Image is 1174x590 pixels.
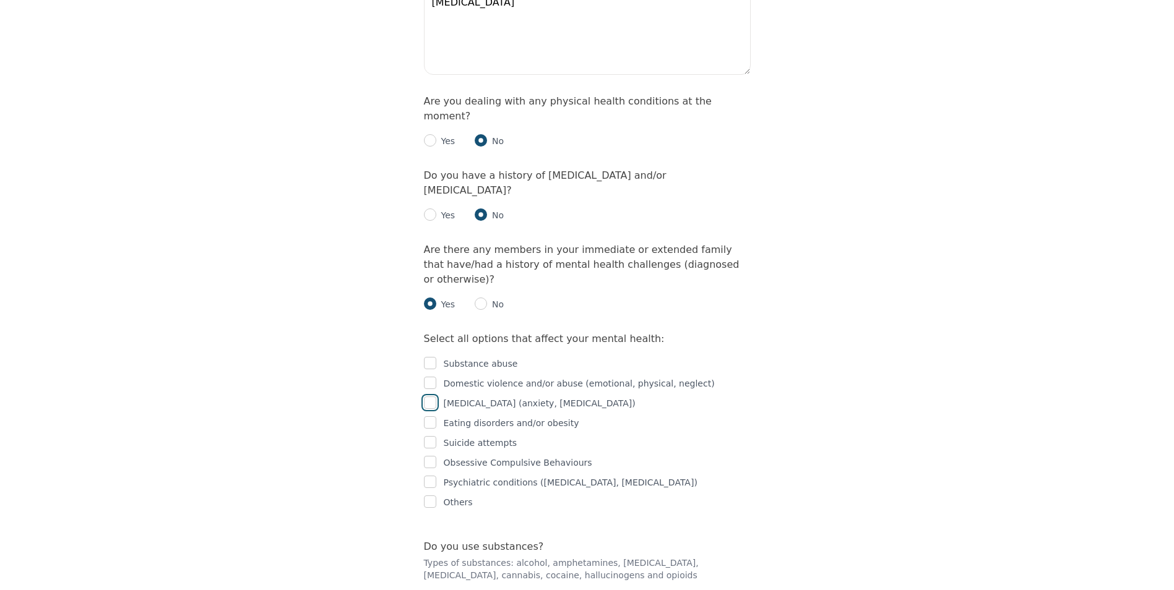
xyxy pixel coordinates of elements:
p: No [487,135,504,147]
p: Obsessive Compulsive Behaviours [444,455,592,470]
label: Select all options that affect your mental health: [424,333,665,344]
label: Are there any members in your immediate or extended family that have/had a history of mental heal... [424,244,740,285]
p: Psychiatric conditions ([MEDICAL_DATA], [MEDICAL_DATA]) [444,475,697,490]
label: Do you have a history of [MEDICAL_DATA] and/or [MEDICAL_DATA]? [424,169,667,196]
p: Domestic violence and/or abuse (emotional, physical, neglect) [444,376,715,391]
p: Yes [436,135,455,147]
label: Are you dealing with any physical health conditions at the moment? [424,95,712,122]
p: Suicide attempts [444,435,517,450]
p: Others [444,495,473,510]
label: Do you use substances? [424,541,544,552]
p: No [487,209,504,221]
p: Substance abuse [444,356,518,371]
p: Eating disorders and/or obesity [444,416,579,430]
p: [MEDICAL_DATA] (anxiety, [MEDICAL_DATA]) [444,396,636,411]
p: Yes [436,298,455,310]
p: Yes [436,209,455,221]
p: Types of substances: alcohol, amphetamines, [MEDICAL_DATA], [MEDICAL_DATA], cannabis, cocaine, ha... [424,557,751,581]
p: No [487,298,504,310]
